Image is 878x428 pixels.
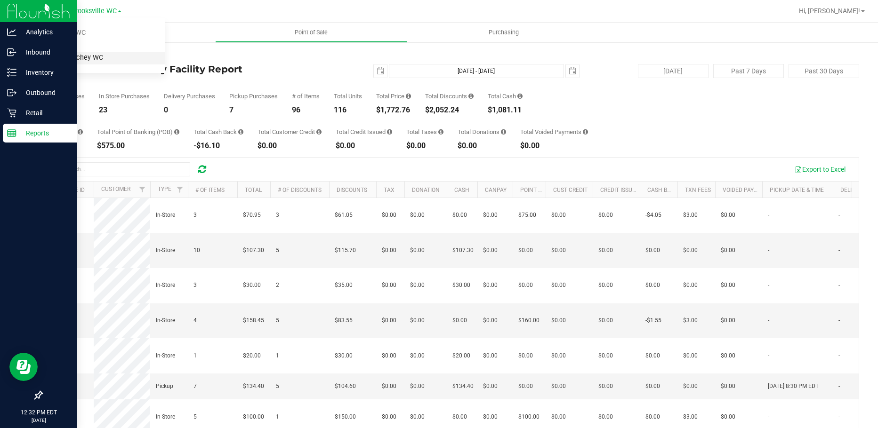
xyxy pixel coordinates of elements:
[278,187,322,193] a: # of Discounts
[598,412,613,421] span: $0.00
[243,412,264,421] span: $100.00
[683,316,698,325] span: $3.00
[4,417,73,424] p: [DATE]
[551,211,566,220] span: $0.00
[382,316,396,325] span: $0.00
[598,211,613,220] span: $0.00
[382,211,396,220] span: $0.00
[243,281,261,290] span: $30.00
[721,351,735,360] span: $0.00
[193,316,197,325] span: 4
[598,351,613,360] span: $0.00
[156,211,175,220] span: In-Store
[483,412,498,421] span: $0.00
[7,108,16,118] inline-svg: Retail
[483,351,498,360] span: $0.00
[276,382,279,391] span: 5
[78,129,83,135] i: Sum of the successful, non-voided CanPay payment transactions for all purchases in the date range.
[683,211,698,220] span: $3.00
[410,246,425,255] span: $0.00
[438,129,443,135] i: Sum of the total taxes for all purchases in the date range.
[483,211,498,220] span: $0.00
[243,382,264,391] span: $134.40
[335,351,353,360] span: $30.00
[518,382,533,391] span: $0.00
[410,382,425,391] span: $0.00
[454,187,469,193] a: Cash
[721,246,735,255] span: $0.00
[408,23,600,42] a: Purchasing
[468,93,474,99] i: Sum of the discount values applied to the all purchases in the date range.
[598,281,613,290] span: $0.00
[276,281,279,290] span: 2
[553,187,588,193] a: Cust Credit
[335,316,353,325] span: $83.55
[551,351,566,360] span: $0.00
[645,316,661,325] span: -$1.55
[458,129,506,135] div: Total Donations
[501,129,506,135] i: Sum of all round-up-to-next-dollar total price adjustments for all purchases in the date range.
[721,382,735,391] span: $0.00
[483,316,498,325] span: $0.00
[645,246,660,255] span: $0.00
[335,281,353,290] span: $35.00
[518,281,533,290] span: $0.00
[452,246,474,255] span: $107.30
[551,382,566,391] span: $0.00
[7,88,16,97] inline-svg: Outbound
[683,281,698,290] span: $0.00
[276,412,279,421] span: 1
[683,246,698,255] span: $0.00
[838,281,840,290] span: -
[452,281,470,290] span: $30.00
[452,211,467,220] span: $0.00
[789,64,859,78] button: Past 30 Days
[374,64,387,78] span: select
[382,351,396,360] span: $0.00
[683,351,698,360] span: $0.00
[156,351,175,360] span: In-Store
[245,187,262,193] a: Total
[517,93,523,99] i: Sum of the successful, non-voided cash payment transactions for all purchases in the date range. ...
[16,127,73,139] p: Reports
[551,281,566,290] span: $0.00
[292,106,320,114] div: 96
[838,351,840,360] span: -
[193,211,197,220] span: 3
[258,129,322,135] div: Total Customer Credit
[292,93,320,99] div: # of Items
[518,351,533,360] span: $0.00
[7,27,16,37] inline-svg: Analytics
[7,48,16,57] inline-svg: Inbound
[583,129,588,135] i: Sum of all voided payment transaction amounts, excluding tips and transaction fees, for all purch...
[406,142,443,150] div: $0.00
[27,40,165,52] a: Largo WC
[9,353,38,381] iframe: Resource center
[195,187,225,193] a: # of Items
[215,23,408,42] a: Point of Sale
[768,281,769,290] span: -
[382,246,396,255] span: $0.00
[721,281,735,290] span: $0.00
[645,281,660,290] span: $0.00
[156,281,175,290] span: In-Store
[156,246,175,255] span: In-Store
[551,316,566,325] span: $0.00
[412,187,440,193] a: Donation
[768,382,819,391] span: [DATE] 8:30 PM EDT
[488,93,523,99] div: Total Cash
[7,68,16,77] inline-svg: Inventory
[600,187,639,193] a: Credit Issued
[518,211,536,220] span: $75.00
[172,182,188,198] a: Filter
[382,281,396,290] span: $0.00
[337,187,367,193] a: Discounts
[721,316,735,325] span: $0.00
[645,211,661,220] span: -$4.05
[598,246,613,255] span: $0.00
[164,93,215,99] div: Delivery Purchases
[838,211,840,220] span: -
[282,28,340,37] span: Point of Sale
[16,47,73,58] p: Inbound
[334,93,362,99] div: Total Units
